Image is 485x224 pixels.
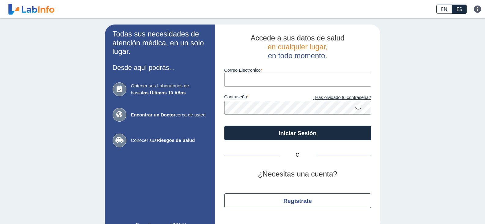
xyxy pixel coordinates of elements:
h3: Desde aquí podrás... [113,64,207,71]
button: Regístrate [224,193,371,208]
span: Accede a sus datos de salud [251,34,345,42]
span: cerca de usted [131,112,207,119]
label: contraseña [224,94,298,101]
span: Conocer sus [131,137,207,144]
h2: ¿Necesitas una cuenta? [224,170,371,179]
h2: Todas sus necesidades de atención médica, en un solo lugar. [113,30,207,56]
b: Encontrar un Doctor [131,112,176,117]
span: O [279,151,316,159]
a: EN [436,5,452,14]
span: en todo momento. [268,51,327,60]
span: Obtener sus Laboratorios de hasta [131,82,207,96]
span: en cualquier lugar, [267,43,327,51]
label: Correo Electronico [224,68,371,73]
button: Iniciar Sesión [224,126,371,140]
a: ES [452,5,467,14]
b: los Últimos 10 Años [142,90,186,95]
b: Riesgos de Salud [157,138,195,143]
a: ¿Has olvidado tu contraseña? [298,94,371,101]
